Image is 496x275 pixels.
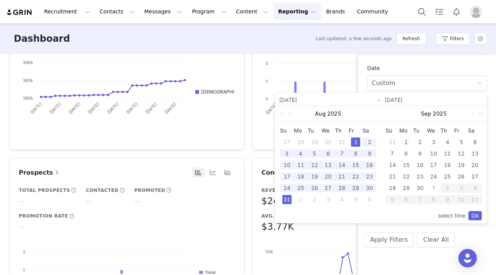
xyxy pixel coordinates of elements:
button: Content [231,3,273,20]
div: 14 [388,160,397,170]
button: Recruitment [40,3,95,20]
text: [DATE] [163,101,177,115]
div: 24 [282,183,292,193]
div: 2 [365,137,374,147]
text: [DATE] [125,101,139,115]
div: 28 [296,137,305,147]
td: August 30, 2025 [363,182,376,194]
th: Tue [308,125,321,136]
td: August 15, 2025 [349,159,363,171]
td: September 9, 2025 [413,148,427,159]
div: 14 [337,160,346,170]
button: Notifications [448,3,465,20]
span: Sa [363,127,376,134]
td: August 25, 2025 [294,182,308,194]
a: Ok [468,211,482,220]
a: Conversions [262,168,311,177]
td: July 29, 2025 [308,136,321,148]
div: 27 [470,172,480,181]
td: August 14, 2025 [335,159,349,171]
div: 4 [443,137,452,147]
span: Su [280,127,294,134]
td: September 2, 2025 [308,194,321,205]
div: 30 [323,137,333,147]
div: 20 [323,172,333,181]
td: September 2, 2025 [413,136,427,148]
div: 27 [323,183,333,193]
span: We [427,127,441,134]
td: October 6, 2025 [399,194,413,205]
div: 4 [468,183,482,193]
div: 20 [470,160,480,170]
div: Open Intercom Messenger [458,249,477,267]
div: 8 [402,149,411,158]
div: 6 [399,195,413,204]
h5: Total Prospects [19,187,70,194]
th: Wed [427,125,441,136]
td: September 23, 2025 [413,171,427,182]
div: 27 [282,137,292,147]
td: October 1, 2025 [427,182,441,194]
th: Sun [280,125,294,136]
button: Search [414,3,430,20]
div: 26 [310,183,319,193]
td: August 27, 2025 [321,182,335,194]
div: 24 [429,172,438,181]
td: July 30, 2025 [321,136,335,148]
div: 4 [337,195,346,204]
td: August 28, 2025 [335,182,349,194]
button: Profile [465,6,490,18]
text: [DATE] [264,102,278,116]
td: August 16, 2025 [363,159,376,171]
span: Date [367,65,380,71]
span: Prospects [19,169,61,176]
div: 25 [443,172,452,181]
th: Tue [413,125,427,136]
h5: Promotion Rate [19,213,68,219]
h5: $249K [262,194,291,208]
td: October 2, 2025 [440,182,454,194]
div: 23 [365,172,374,181]
td: October 7, 2025 [413,194,427,205]
span: Last updated: a few seconds ago [316,35,392,42]
td: September 26, 2025 [454,171,468,182]
a: select time [438,208,465,223]
div: 7 [337,149,346,158]
img: placeholder-profile.jpg [470,6,482,18]
div: 7 [388,149,397,158]
a: Tasks [431,3,448,20]
td: August 6, 2025 [321,148,335,159]
a: Last year (Control + left) [278,106,288,121]
div: 25 [296,183,305,193]
td: October 9, 2025 [440,194,454,205]
a: Community [353,3,396,20]
td: September 4, 2025 [335,194,349,205]
td: July 27, 2025 [280,136,294,148]
div: 3 [323,195,333,204]
div: 22 [402,172,411,181]
div: 3 [282,149,292,158]
td: August 23, 2025 [363,171,376,182]
td: October 5, 2025 [386,194,399,205]
div: 13 [323,160,333,170]
text: 1 [23,267,25,272]
div: 31 [388,137,397,147]
td: September 20, 2025 [468,159,482,171]
div: 30 [415,183,425,193]
td: September 3, 2025 [321,194,335,205]
div: 16 [365,160,374,170]
a: Aug [314,106,326,121]
td: September 7, 2025 [386,148,399,159]
div: 10 [454,195,468,204]
a: Next month (PageDown) [468,106,475,121]
th: Thu [335,125,349,136]
text: [DATE] [144,101,158,115]
div: 17 [429,160,438,170]
td: August 10, 2025 [280,159,294,171]
span: We [321,127,335,134]
a: 2025 [432,106,448,121]
th: Thu [440,125,454,136]
td: September 14, 2025 [386,159,399,171]
th: Sun [386,125,399,136]
div: 21 [337,172,346,181]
